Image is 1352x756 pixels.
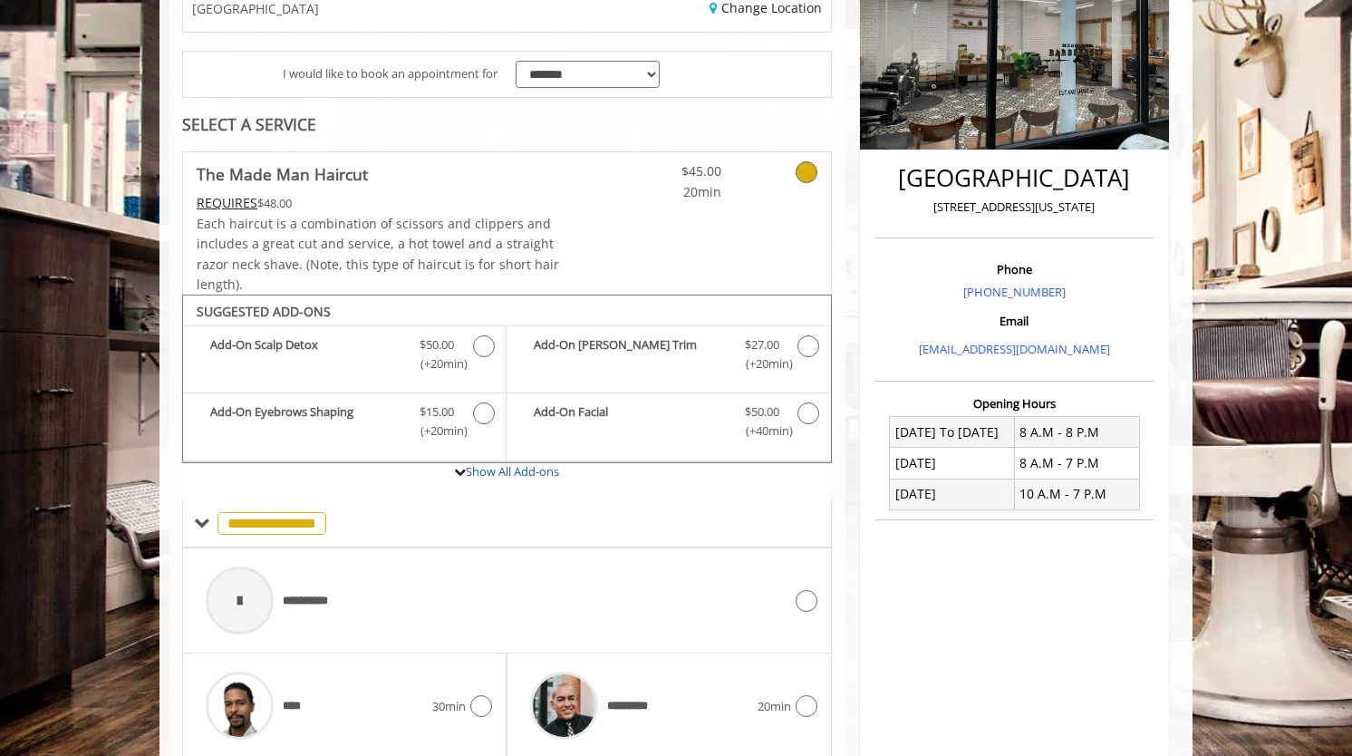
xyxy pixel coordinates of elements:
a: Show All Add-ons [466,463,559,480]
label: Add-On Facial [516,402,821,445]
td: 10 A.M - 7 P.M [1014,479,1139,509]
b: SUGGESTED ADD-ONS [197,303,331,320]
span: $50.00 [420,335,454,354]
span: (+20min ) [735,354,788,373]
span: 30min [432,697,466,716]
a: [PHONE_NUMBER] [963,284,1066,300]
div: SELECT A SERVICE [182,116,832,133]
h3: Opening Hours [875,397,1154,410]
span: $50.00 [745,402,779,422]
h3: Phone [880,263,1149,276]
td: 8 A.M - 8 P.M [1014,417,1139,448]
label: Add-On Eyebrows Shaping [192,402,497,445]
span: (+40min ) [735,422,788,441]
span: Each haircut is a combination of scissors and clippers and includes a great cut and service, a ho... [197,215,559,293]
h2: [GEOGRAPHIC_DATA] [880,165,1149,191]
span: (+20min ) [410,422,464,441]
span: 20min [614,182,721,202]
span: $45.00 [614,161,721,181]
td: 8 A.M - 7 P.M [1014,448,1139,479]
b: Add-On [PERSON_NAME] Trim [534,335,726,373]
td: [DATE] [890,479,1015,509]
p: [STREET_ADDRESS][US_STATE] [880,198,1149,217]
td: [DATE] [890,448,1015,479]
span: 20min [758,697,791,716]
h3: Email [880,315,1149,327]
b: Add-On Eyebrows Shaping [210,402,401,441]
td: [DATE] To [DATE] [890,417,1015,448]
span: I would like to book an appointment for [283,64,497,83]
div: The Made Man Haircut Add-onS [182,295,832,463]
div: $48.00 [197,193,561,213]
span: This service needs some Advance to be paid before we block your appointment [197,194,257,211]
b: Add-On Scalp Detox [210,335,401,373]
b: The Made Man Haircut [197,161,368,187]
label: Add-On Beard Trim [516,335,821,378]
span: [GEOGRAPHIC_DATA] [192,2,319,15]
span: $15.00 [420,402,454,422]
b: Add-On Facial [534,402,726,441]
span: $27.00 [745,335,779,354]
label: Add-On Scalp Detox [192,335,497,378]
span: (+20min ) [410,354,464,373]
a: [EMAIL_ADDRESS][DOMAIN_NAME] [919,341,1110,357]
